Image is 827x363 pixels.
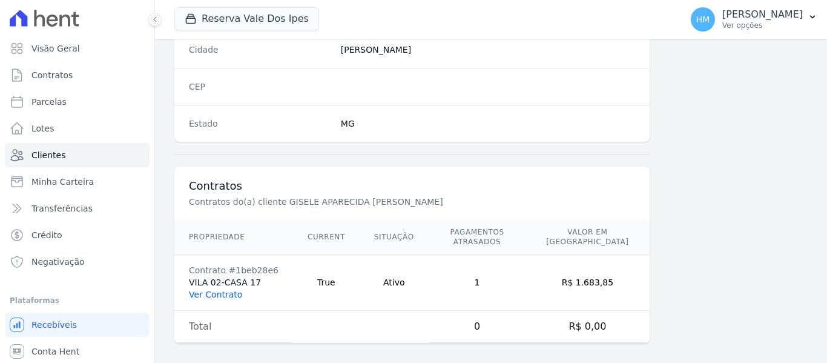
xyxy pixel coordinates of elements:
button: Reserva Vale Dos Ipes [174,7,319,30]
dt: Estado [189,118,331,130]
th: Valor em [GEOGRAPHIC_DATA] [526,220,649,255]
span: Lotes [31,122,54,135]
td: 0 [429,311,526,343]
span: Parcelas [31,96,67,108]
span: Conta Hent [31,345,79,358]
td: VILA 02-CASA 17 [174,255,293,311]
dt: CEP [189,81,331,93]
a: Crédito [5,223,150,247]
p: Ver opções [722,21,803,30]
a: Clientes [5,143,150,167]
span: Visão Geral [31,42,80,55]
a: Recebíveis [5,313,150,337]
td: Ativo [360,255,429,311]
span: HM [696,15,710,24]
span: Recebíveis [31,319,77,331]
span: Contratos [31,69,73,81]
td: 1 [429,255,526,311]
span: Transferências [31,202,93,215]
th: Propriedade [174,220,293,255]
a: Ver Contrato [189,290,242,299]
a: Lotes [5,116,150,141]
button: HM [PERSON_NAME] Ver opções [681,2,827,36]
a: Contratos [5,63,150,87]
dd: [PERSON_NAME] [341,44,635,56]
th: Pagamentos Atrasados [429,220,526,255]
div: Contrato #1beb28e6 [189,264,278,276]
th: Current [293,220,360,255]
p: Contratos do(a) cliente GISELE APARECIDA [PERSON_NAME] [189,196,596,208]
dd: MG [341,118,635,130]
td: Total [174,311,293,343]
p: [PERSON_NAME] [722,8,803,21]
td: R$ 0,00 [526,311,649,343]
span: Negativação [31,256,85,268]
a: Visão Geral [5,36,150,61]
span: Crédito [31,229,62,241]
td: R$ 1.683,85 [526,255,649,311]
a: Minha Carteira [5,170,150,194]
h3: Contratos [189,179,635,193]
th: Situação [360,220,429,255]
a: Negativação [5,250,150,274]
dt: Cidade [189,44,331,56]
a: Parcelas [5,90,150,114]
a: Transferências [5,196,150,221]
td: True [293,255,360,311]
span: Clientes [31,149,65,161]
span: Minha Carteira [31,176,94,188]
div: Plataformas [10,293,145,308]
